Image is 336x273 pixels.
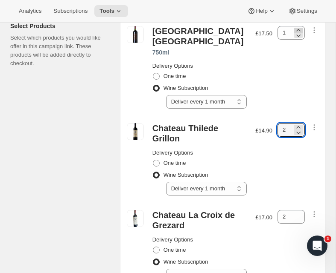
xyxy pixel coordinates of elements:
[255,126,272,135] p: £14.90
[242,5,281,17] button: Help
[99,8,114,14] span: Tools
[48,5,93,17] button: Subscriptions
[164,247,186,253] span: One time
[127,123,144,140] img: Default Title
[127,210,144,227] img: Default Title
[255,213,272,222] p: £17.00
[94,5,128,17] button: Tools
[14,5,47,17] button: Analytics
[10,34,106,68] p: Select which products you would like offer in this campaign link. These products will be added di...
[164,259,208,265] span: Wine Subscription
[152,123,247,144] div: Chateau Thilede Grillon
[19,8,41,14] span: Analytics
[255,29,272,38] p: £17.50
[53,8,88,14] span: Subscriptions
[10,22,106,30] h2: Select Products
[283,5,322,17] button: Settings
[164,85,208,91] span: Wine Subscription
[307,236,327,256] iframe: Intercom live chat
[324,236,331,242] span: 1
[152,210,247,230] div: Chateau La Croix de Grezard
[152,149,247,157] h2: Delivery Options
[297,8,317,14] span: Settings
[152,48,247,57] div: 750ml
[164,172,208,178] span: Wine Subscription
[152,236,247,244] h2: Delivery Options
[164,160,186,166] span: One time
[127,26,144,43] img: 750ml
[164,73,186,79] span: One time
[256,8,267,14] span: Help
[152,26,247,46] div: Chateau Bois Malot Rouge
[152,62,247,70] h2: Delivery Options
